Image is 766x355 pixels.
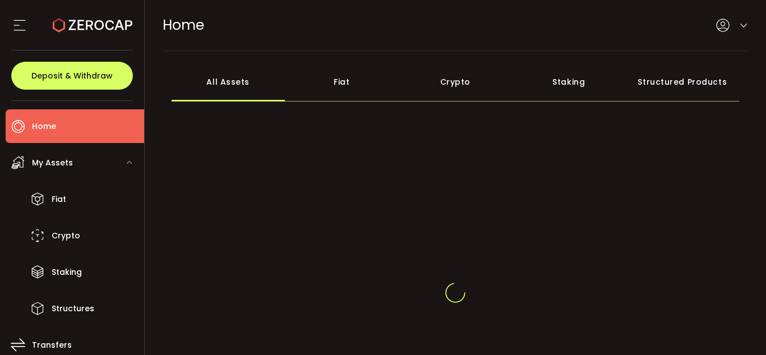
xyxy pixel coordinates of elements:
span: Fiat [52,191,66,208]
span: Home [32,118,56,135]
span: Deposit & Withdraw [31,72,113,80]
div: Structured Products [626,62,740,102]
span: Structures [52,301,94,317]
span: Home [163,15,204,35]
span: Transfers [32,337,72,353]
div: Fiat [285,62,399,102]
div: Crypto [399,62,513,102]
div: Staking [512,62,626,102]
span: Crypto [52,228,80,244]
div: All Assets [172,62,285,102]
span: My Assets [32,155,73,171]
button: Deposit & Withdraw [11,62,133,90]
span: Staking [52,264,82,280]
